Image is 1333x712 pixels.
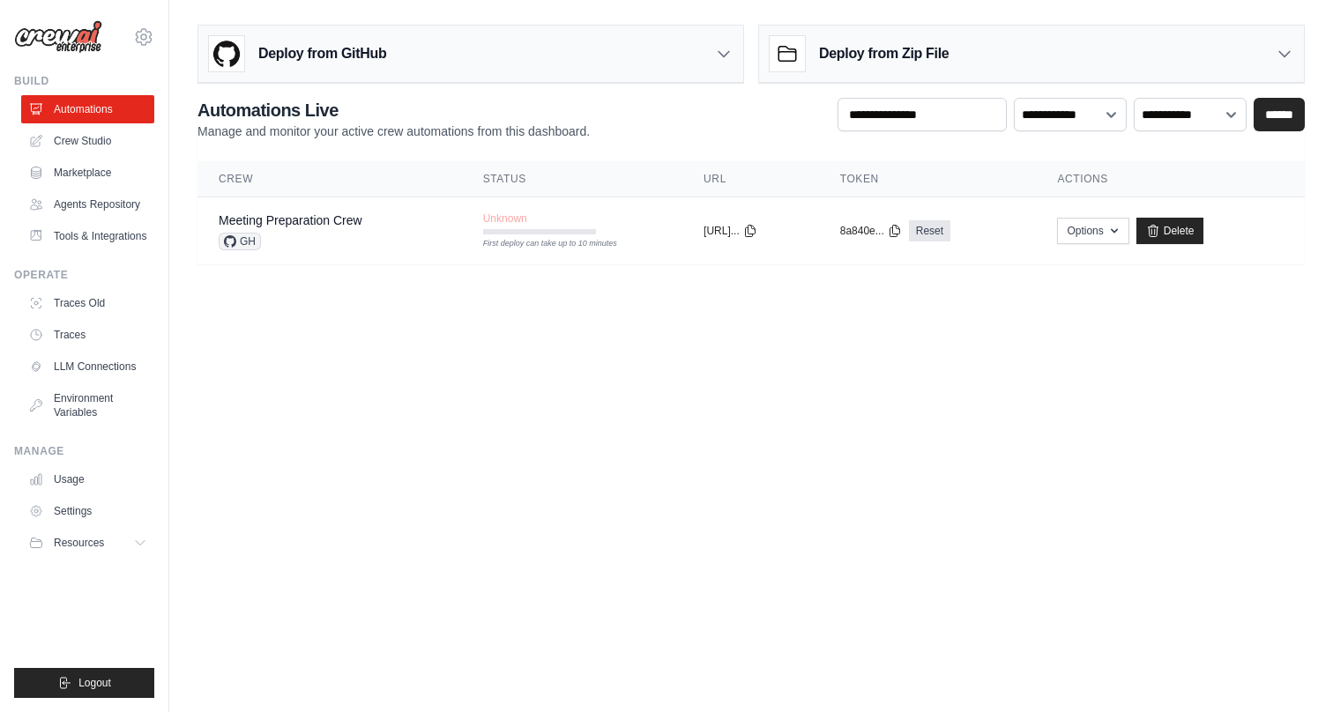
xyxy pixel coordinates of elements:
div: First deploy can take up to 10 minutes [483,238,596,250]
h3: Deploy from Zip File [819,43,949,64]
div: Operate [14,268,154,282]
a: Usage [21,465,154,493]
a: Settings [21,497,154,525]
a: LLM Connections [21,352,154,381]
a: Tools & Integrations [21,222,154,250]
span: Unknown [483,211,527,226]
th: Token [819,161,1037,197]
th: URL [682,161,819,197]
a: Traces [21,321,154,349]
span: Logout [78,676,111,690]
button: Logout [14,668,154,698]
a: Meeting Preparation Crew [219,213,362,227]
img: Logo [14,20,102,54]
a: Automations [21,95,154,123]
span: Resources [54,536,104,550]
a: Agents Repository [21,190,154,219]
a: Environment Variables [21,384,154,426]
a: Crew Studio [21,127,154,155]
th: Status [462,161,682,197]
span: GH [219,233,261,250]
a: Marketplace [21,159,154,187]
img: GitHub Logo [209,36,244,71]
h3: Deploy from GitHub [258,43,386,64]
div: Build [14,74,154,88]
th: Actions [1036,161,1305,197]
h2: Automations Live [197,98,590,122]
button: 8a840e... [840,224,902,238]
button: Options [1057,218,1128,244]
button: Resources [21,529,154,557]
a: Reset [909,220,950,241]
a: Traces Old [21,289,154,317]
p: Manage and monitor your active crew automations from this dashboard. [197,122,590,140]
th: Crew [197,161,462,197]
a: Delete [1136,218,1204,244]
div: Manage [14,444,154,458]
